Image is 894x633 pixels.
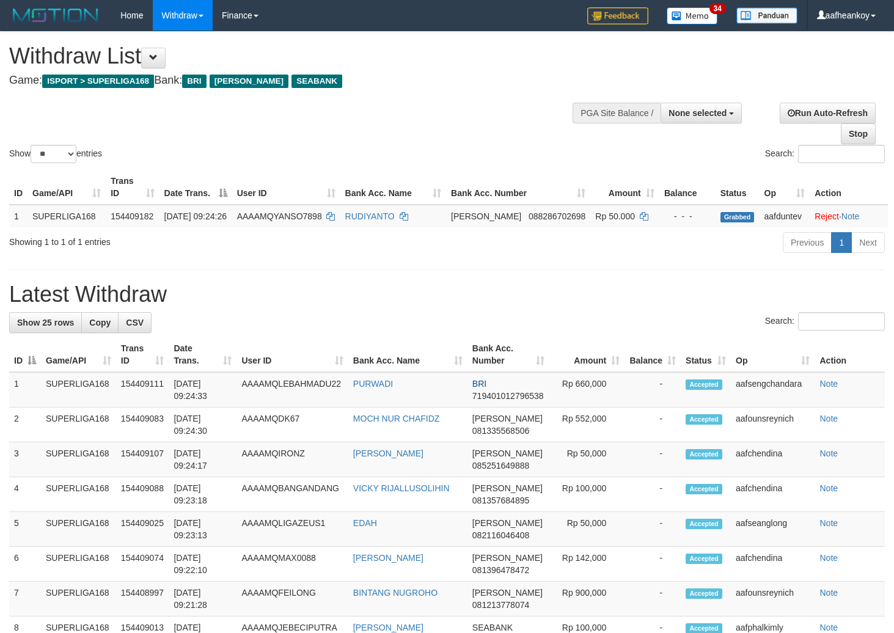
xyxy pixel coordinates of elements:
td: AAAAMQLEBAHMADU22 [236,372,348,408]
td: AAAAMQFEILONG [236,582,348,617]
td: aafduntev [760,205,810,227]
td: 1 [9,205,27,227]
td: 154409088 [116,477,169,512]
td: 2 [9,408,41,442]
a: Note [819,518,838,528]
span: BRI [472,379,486,389]
span: [PERSON_NAME] [472,518,543,528]
td: AAAAMQMAX0088 [236,547,348,582]
img: MOTION_logo.png [9,6,102,24]
a: Note [819,623,838,632]
a: Stop [841,123,876,144]
span: Copy 082116046408 to clipboard [472,530,529,540]
a: Note [819,448,838,458]
td: · [810,205,888,227]
div: PGA Site Balance / [573,103,661,123]
th: Status [716,170,760,205]
td: aafchendina [731,547,815,582]
td: Rp 660,000 [549,372,625,408]
h1: Latest Withdraw [9,282,885,307]
td: [DATE] 09:24:30 [169,408,236,442]
td: - [625,512,681,547]
span: None selected [669,108,727,118]
td: AAAAMQDK67 [236,408,348,442]
th: Trans ID: activate to sort column ascending [116,337,169,372]
td: [DATE] 09:22:10 [169,547,236,582]
label: Show entries [9,145,102,163]
a: CSV [118,312,152,333]
span: Accepted [686,414,722,425]
td: AAAAMQIRONZ [236,442,348,477]
td: 1 [9,372,41,408]
label: Search: [765,312,885,331]
th: Bank Acc. Number: activate to sort column ascending [446,170,590,205]
img: Feedback.jpg [587,7,648,24]
td: aafchendina [731,477,815,512]
span: Show 25 rows [17,318,74,327]
td: [DATE] 09:23:18 [169,477,236,512]
th: Date Trans.: activate to sort column ascending [169,337,236,372]
a: BINTANG NUGROHO [353,588,438,598]
th: Balance: activate to sort column ascending [625,337,681,372]
td: Rp 100,000 [549,477,625,512]
span: SEABANK [472,623,513,632]
td: AAAAMQBANGANDANG [236,477,348,512]
span: Accepted [686,554,722,564]
td: Rp 142,000 [549,547,625,582]
a: EDAH [353,518,377,528]
a: Previous [783,232,832,253]
a: [PERSON_NAME] [353,623,423,632]
span: ISPORT > SUPERLIGA168 [42,75,154,88]
span: Copy [89,318,111,327]
a: [PERSON_NAME] [353,448,423,458]
td: SUPERLIGA168 [41,408,116,442]
td: 154409083 [116,408,169,442]
th: Amount: activate to sort column ascending [549,337,625,372]
img: Button%20Memo.svg [667,7,718,24]
td: Rp 50,000 [549,442,625,477]
span: [PERSON_NAME] [472,553,543,563]
a: VICKY RIJALLUSOLIHIN [353,483,450,493]
a: Next [851,232,885,253]
th: Game/API: activate to sort column ascending [41,337,116,372]
span: Accepted [686,379,722,390]
td: 6 [9,547,41,582]
td: SUPERLIGA168 [41,372,116,408]
td: 7 [9,582,41,617]
span: Copy 081396478472 to clipboard [472,565,529,575]
span: Copy 088286702698 to clipboard [529,211,585,221]
th: Op: activate to sort column ascending [760,170,810,205]
th: Trans ID: activate to sort column ascending [106,170,159,205]
th: Bank Acc. Name: activate to sort column ascending [340,170,447,205]
a: Run Auto-Refresh [780,103,876,123]
td: Rp 552,000 [549,408,625,442]
th: User ID: activate to sort column ascending [236,337,348,372]
td: aafounsreynich [731,408,815,442]
th: Bank Acc. Number: activate to sort column ascending [467,337,549,372]
select: Showentries [31,145,76,163]
td: Rp 50,000 [549,512,625,547]
td: 154409074 [116,547,169,582]
th: Amount: activate to sort column ascending [590,170,659,205]
td: Rp 900,000 [549,582,625,617]
span: [PERSON_NAME] [472,414,543,423]
td: - [625,477,681,512]
td: SUPERLIGA168 [41,512,116,547]
td: aafseanglong [731,512,815,547]
td: - [625,372,681,408]
td: SUPERLIGA168 [41,442,116,477]
button: None selected [661,103,742,123]
span: Accepted [686,484,722,494]
a: Note [819,483,838,493]
td: [DATE] 09:24:17 [169,442,236,477]
td: - [625,408,681,442]
td: SUPERLIGA168 [41,477,116,512]
td: SUPERLIGA168 [41,582,116,617]
a: Note [819,379,838,389]
a: RUDIYANTO [345,211,395,221]
td: [DATE] 09:24:33 [169,372,236,408]
span: 34 [709,3,726,14]
input: Search: [798,145,885,163]
div: - - - [664,210,711,222]
span: AAAAMQYANSO7898 [237,211,322,221]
